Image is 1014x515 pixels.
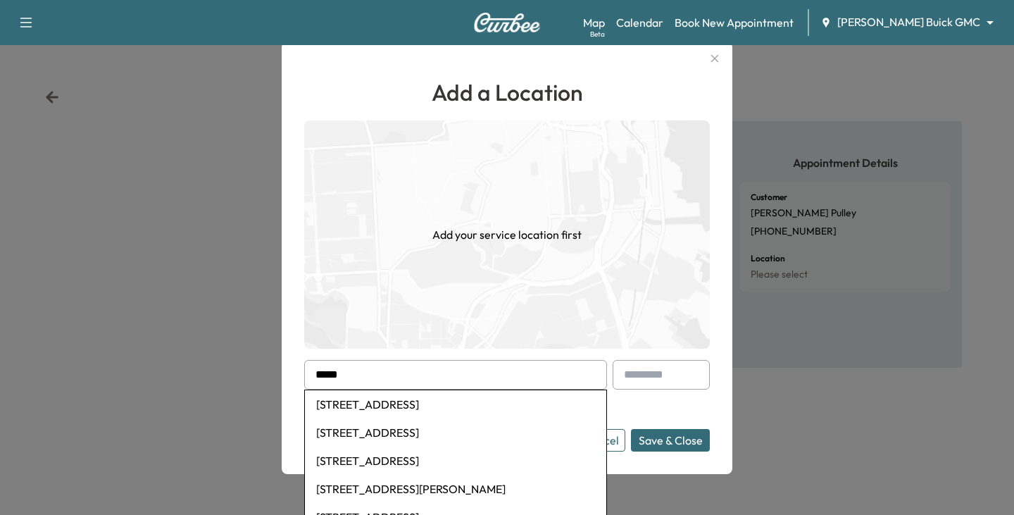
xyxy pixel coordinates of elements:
li: [STREET_ADDRESS] [305,390,606,418]
button: Save & Close [631,429,710,452]
span: [PERSON_NAME] Buick GMC [837,14,980,30]
li: [STREET_ADDRESS] [305,447,606,475]
a: Book New Appointment [675,14,794,31]
a: Calendar [616,14,663,31]
a: MapBeta [583,14,605,31]
li: [STREET_ADDRESS][PERSON_NAME] [305,475,606,503]
li: [STREET_ADDRESS] [305,418,606,447]
h1: Add a Location [304,75,710,109]
img: empty-map-CL6vilOE.png [304,120,710,349]
img: Curbee Logo [473,13,541,32]
h1: Add your service location first [432,226,582,243]
div: Beta [590,29,605,39]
